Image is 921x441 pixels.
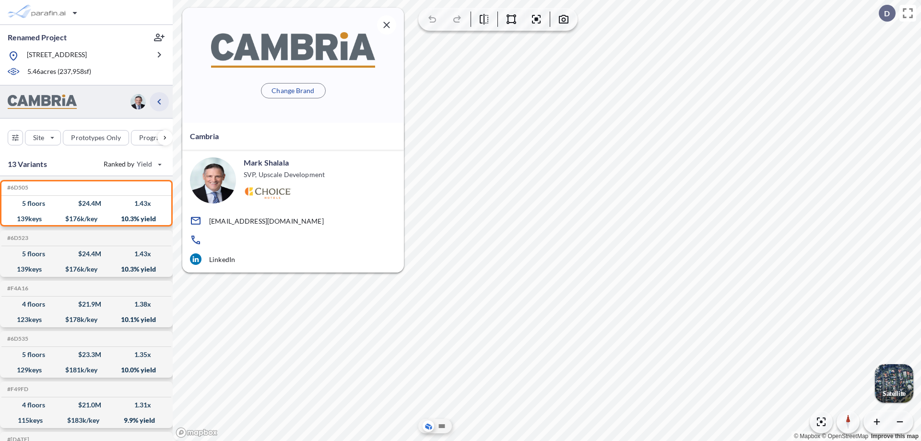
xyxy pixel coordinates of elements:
[875,364,913,403] img: Switcher Image
[63,130,129,145] button: Prototypes Only
[794,433,820,440] a: Mapbox
[244,187,291,199] img: Logo
[33,133,44,143] p: Site
[5,184,28,191] h5: Click to copy the code
[8,95,77,109] img: BrandImage
[423,420,434,432] button: Aerial View
[436,420,448,432] button: Site Plan
[190,215,396,226] a: [EMAIL_ADDRESS][DOMAIN_NAME]
[27,50,87,62] p: [STREET_ADDRESS]
[96,156,168,172] button: Ranked by Yield
[5,235,28,241] h5: Click to copy the code
[5,285,28,292] h5: Click to copy the code
[190,253,396,265] a: LinkedIn
[211,32,375,67] img: BrandImage
[176,427,218,438] a: Mapbox homepage
[272,86,314,95] p: Change Brand
[139,133,166,143] p: Program
[8,158,47,170] p: 13 Variants
[209,217,324,225] p: [EMAIL_ADDRESS][DOMAIN_NAME]
[5,386,28,393] h5: Click to copy the code
[5,335,28,342] h5: Click to copy the code
[244,157,289,168] p: Mark Shalala
[871,433,919,440] a: Improve this map
[244,170,325,179] p: SVP, Upscale Development
[137,159,153,169] span: Yield
[261,83,326,98] button: Change Brand
[883,390,906,397] p: Satellite
[209,255,235,263] p: LinkedIn
[875,364,913,403] button: Switcher ImageSatellite
[190,131,219,142] p: Cambria
[130,94,146,109] img: user logo
[8,32,67,43] p: Renamed Project
[822,433,868,440] a: OpenStreetMap
[25,130,61,145] button: Site
[131,130,183,145] button: Program
[27,67,91,77] p: 5.46 acres ( 237,958 sf)
[190,157,236,203] img: user logo
[71,133,121,143] p: Prototypes Only
[884,9,890,18] p: D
